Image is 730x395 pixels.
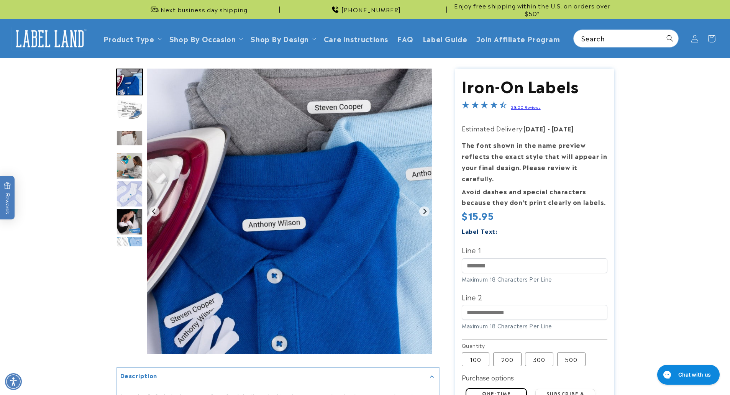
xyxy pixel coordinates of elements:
summary: Product Type [99,30,165,48]
span: Rewards [4,182,11,214]
span: Label Guide [423,34,468,43]
strong: The font shown in the name preview reflects the exact style that will appear in your final design... [462,140,607,182]
span: Care instructions [324,34,388,43]
strong: - [548,124,550,133]
a: FAQ [393,30,418,48]
strong: Avoid dashes and special characters because they don’t print clearly on labels. [462,187,606,207]
div: Maximum 18 Characters Per Line [462,275,607,283]
label: 300 [525,352,553,366]
span: $15.95 [462,208,494,222]
img: Iron-On Labels - Label Land [116,236,143,263]
label: 500 [557,352,586,366]
legend: Quantity [462,342,486,349]
span: FAQ [397,34,413,43]
span: Join Affiliate Program [476,34,560,43]
h2: Description [120,372,157,379]
a: Product Type [103,33,154,44]
div: Go to slide 8 [116,208,143,235]
div: Go to slide 5 [116,125,143,151]
label: 200 [493,352,522,366]
div: Go to slide 4 [116,97,143,123]
summary: Description [116,368,440,385]
img: Iron-On Labels - Label Land [116,152,143,179]
button: Previous slide [149,206,159,216]
div: Go to slide 7 [116,180,143,207]
a: Care instructions [319,30,393,48]
h1: Iron-On Labels [462,75,607,95]
summary: Shop By Occasion [165,30,246,48]
button: Search [661,30,678,47]
label: 100 [462,352,489,366]
img: Iron-On Labels - Label Land [116,208,143,235]
strong: [DATE] [552,124,574,133]
div: Go to slide 3 [116,69,143,95]
img: Label Land [11,27,88,51]
span: Enjoy free shipping within the U.S. on orders over $50* [450,2,614,17]
label: Line 2 [462,291,607,303]
span: 4.5-star overall rating [462,102,507,111]
span: Next business day shipping [161,6,248,13]
label: Line 1 [462,244,607,256]
img: Iron-on name labels with an iron [116,97,143,123]
img: Iron-On Labels - Label Land [116,180,143,207]
div: Go to slide 6 [116,152,143,179]
a: Label Land [9,24,91,53]
div: Accessibility Menu [5,373,22,390]
summary: Shop By Design [246,30,319,48]
p: Estimated Delivery: [462,123,607,134]
label: Purchase options [462,373,514,382]
div: Go to slide 9 [116,236,143,263]
a: Join Affiliate Program [472,30,564,48]
a: Label Guide [418,30,472,48]
img: Iron on name labels ironed to shirt collar [116,69,143,95]
span: Shop By Occasion [169,34,236,43]
iframe: Gorgias live chat messenger [653,362,722,387]
a: Shop By Design [251,33,308,44]
label: Label Text: [462,226,497,235]
a: 2800 Reviews - open in a new tab [511,104,540,110]
div: Maximum 18 Characters Per Line [462,322,607,330]
button: Next slide [419,206,430,216]
img: null [116,130,143,146]
span: [PHONE_NUMBER] [341,6,401,13]
strong: [DATE] [523,124,546,133]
